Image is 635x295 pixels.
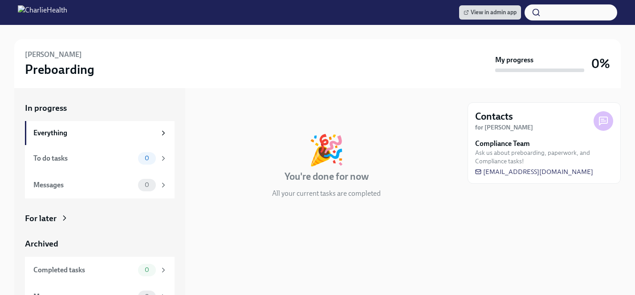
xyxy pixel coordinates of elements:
h3: 0% [591,56,610,72]
img: CharlieHealth [18,5,67,20]
a: View in admin app [459,5,521,20]
div: To do tasks [33,154,134,163]
h4: Contacts [475,110,513,123]
a: Archived [25,238,175,250]
span: Ask us about preboarding, paperwork, and Compliance tasks! [475,149,613,166]
h4: You're done for now [285,170,369,183]
div: Completed tasks [33,265,134,275]
strong: My progress [495,55,533,65]
span: View in admin app [464,8,517,17]
div: Messages [33,180,134,190]
a: Completed tasks0 [25,257,175,283]
div: In progress [196,102,238,114]
div: For later [25,213,57,224]
h6: [PERSON_NAME] [25,50,82,60]
a: In progress [25,102,175,114]
strong: Compliance Team [475,139,530,149]
a: [EMAIL_ADDRESS][DOMAIN_NAME] [475,167,593,176]
h3: Preboarding [25,61,94,77]
div: 🎉 [308,135,345,165]
a: Everything [25,121,175,145]
div: Everything [33,128,156,138]
strong: for [PERSON_NAME] [475,124,533,131]
span: 0 [139,267,155,273]
a: To do tasks0 [25,145,175,172]
span: 0 [139,182,155,188]
span: 0 [139,155,155,162]
a: For later [25,213,175,224]
a: Messages0 [25,172,175,198]
p: All your current tasks are completed [272,189,381,198]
